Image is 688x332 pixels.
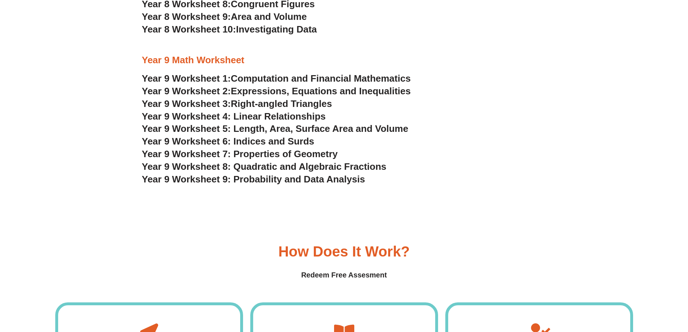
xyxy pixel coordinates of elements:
[142,11,231,22] span: Year 8 Worksheet 9:
[231,86,411,96] span: Expressions, Equations and Inequalities
[55,270,633,281] h4: Redeem Free Assesment
[142,174,365,185] a: Year 9 Worksheet 9: Probability and Data Analysis
[278,244,410,259] h3: How Does it Work?
[231,73,411,84] span: Computation and Financial Mathematics
[142,86,231,96] span: Year 9 Worksheet 2:
[142,86,411,96] a: Year 9 Worksheet 2:Expressions, Equations and Inequalities
[236,24,317,35] span: Investigating Data
[142,148,338,159] a: Year 9 Worksheet 7: Properties of Geometry
[142,73,231,84] span: Year 9 Worksheet 1:
[142,111,326,122] a: Year 9 Worksheet 4: Linear Relationships
[568,250,688,332] iframe: Chat Widget
[142,24,236,35] span: Year 8 Worksheet 10:
[142,73,411,84] a: Year 9 Worksheet 1:Computation and Financial Mathematics
[142,24,317,35] a: Year 8 Worksheet 10:Investigating Data
[231,11,307,22] span: Area and Volume
[142,11,307,22] a: Year 8 Worksheet 9:Area and Volume
[142,136,315,147] a: Year 9 Worksheet 6: Indices and Surds
[142,54,546,66] h3: Year 9 Math Worksheet
[231,98,332,109] span: Right-angled Triangles
[142,123,408,134] a: Year 9 Worksheet 5: Length, Area, Surface Area and Volume
[142,161,386,172] a: Year 9 Worksheet 8: Quadratic and Algebraic Fractions
[142,98,332,109] a: Year 9 Worksheet 3:Right-angled Triangles
[142,98,231,109] span: Year 9 Worksheet 3:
